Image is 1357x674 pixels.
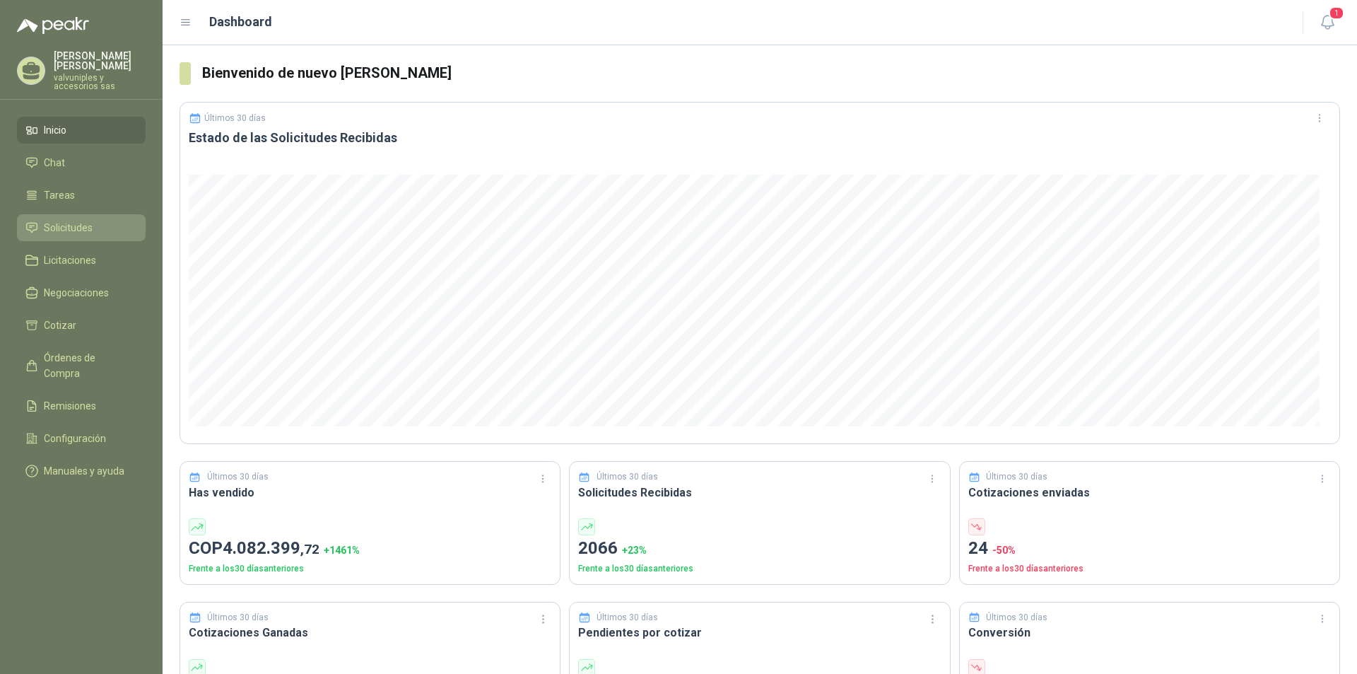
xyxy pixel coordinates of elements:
[44,155,65,170] span: Chat
[597,470,658,484] p: Últimos 30 días
[17,117,146,144] a: Inicio
[204,113,266,123] p: Últimos 30 días
[1315,10,1340,35] button: 1
[17,247,146,274] a: Licitaciones
[44,285,109,301] span: Negociaciones
[578,535,941,562] p: 2066
[17,312,146,339] a: Cotizar
[189,535,551,562] p: COP
[17,17,89,34] img: Logo peakr
[207,470,269,484] p: Últimos 30 días
[44,187,75,203] span: Tareas
[992,545,1016,556] span: -50 %
[44,350,132,381] span: Órdenes de Compra
[968,535,1331,562] p: 24
[54,51,146,71] p: [PERSON_NAME] [PERSON_NAME]
[44,252,96,268] span: Licitaciones
[578,624,941,641] h3: Pendientes por cotizar
[968,484,1331,501] h3: Cotizaciones enviadas
[207,611,269,624] p: Últimos 30 días
[44,463,124,479] span: Manuales y ayuda
[209,12,272,32] h1: Dashboard
[17,458,146,484] a: Manuales y ayuda
[223,538,319,558] span: 4.082.399
[202,62,1340,84] h3: Bienvenido de nuevo [PERSON_NAME]
[986,611,1047,624] p: Últimos 30 días
[17,344,146,387] a: Órdenes de Compra
[44,398,96,414] span: Remisiones
[968,562,1331,576] p: Frente a los 30 días anteriores
[44,318,76,333] span: Cotizar
[17,279,146,306] a: Negociaciones
[17,149,146,176] a: Chat
[189,624,551,641] h3: Cotizaciones Ganadas
[189,129,1331,146] h3: Estado de las Solicitudes Recibidas
[1329,6,1344,20] span: 1
[54,74,146,91] p: valvuniples y accesorios sas
[17,425,146,452] a: Configuración
[597,611,658,624] p: Últimos 30 días
[578,484,941,501] h3: Solicitudes Recibidas
[578,562,941,576] p: Frente a los 30 días anteriores
[44,122,66,138] span: Inicio
[189,562,551,576] p: Frente a los 30 días anteriores
[968,624,1331,641] h3: Conversión
[17,182,146,209] a: Tareas
[324,545,360,556] span: + 1461 %
[622,545,647,556] span: + 23 %
[17,393,146,419] a: Remisiones
[300,541,319,557] span: ,72
[44,431,106,446] span: Configuración
[17,214,146,241] a: Solicitudes
[986,470,1047,484] p: Últimos 30 días
[189,484,551,501] h3: Has vendido
[44,220,93,236] span: Solicitudes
